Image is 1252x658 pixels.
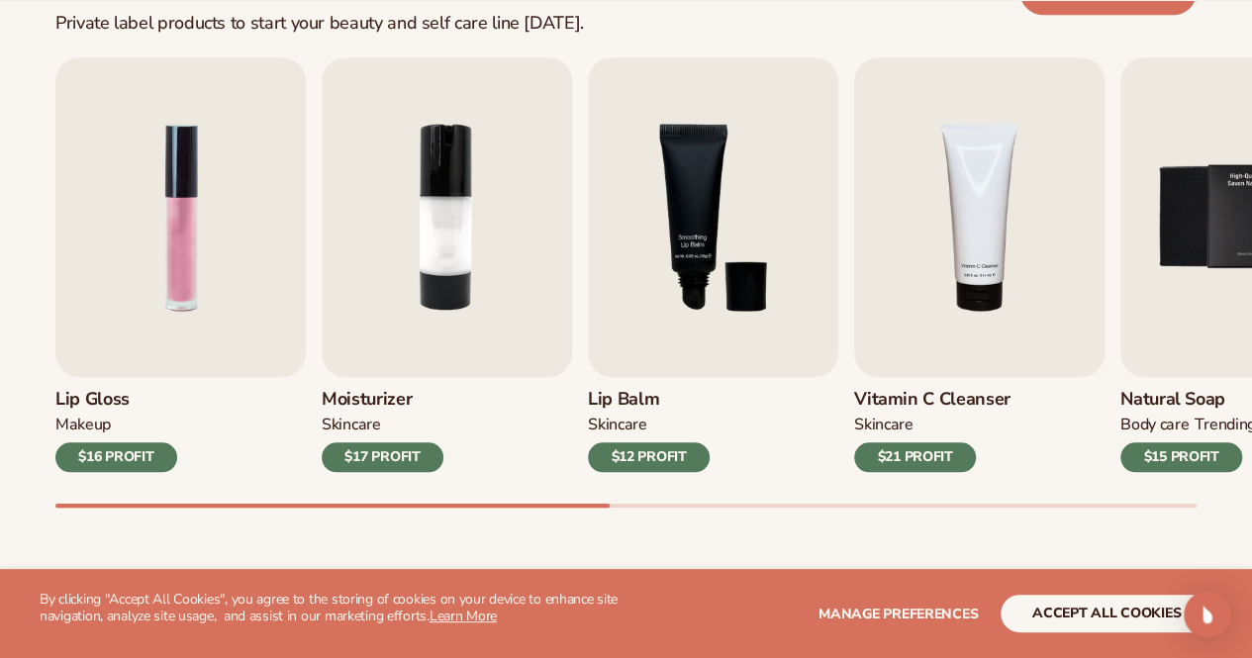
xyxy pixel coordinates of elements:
[588,442,710,472] div: $12 PROFIT
[854,389,1011,411] h3: Vitamin C Cleanser
[854,415,913,435] div: Skincare
[588,57,838,472] a: 3 / 9
[55,389,177,411] h3: Lip Gloss
[588,389,710,411] h3: Lip Balm
[322,389,443,411] h3: Moisturizer
[40,592,626,625] p: By clicking "Accept All Cookies", you agree to the storing of cookies on your device to enhance s...
[1120,442,1242,472] div: $15 PROFIT
[854,442,976,472] div: $21 PROFIT
[1001,595,1212,632] button: accept all cookies
[322,415,380,435] div: SKINCARE
[55,415,111,435] div: MAKEUP
[1120,415,1189,435] div: BODY Care
[819,595,978,632] button: Manage preferences
[55,57,306,472] a: 1 / 9
[1184,591,1231,638] div: Open Intercom Messenger
[854,57,1105,472] a: 4 / 9
[55,442,177,472] div: $16 PROFIT
[819,605,978,623] span: Manage preferences
[588,415,646,435] div: SKINCARE
[322,442,443,472] div: $17 PROFIT
[322,57,572,472] a: 2 / 9
[430,607,497,625] a: Learn More
[55,13,584,35] div: Private label products to start your beauty and self care line [DATE].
